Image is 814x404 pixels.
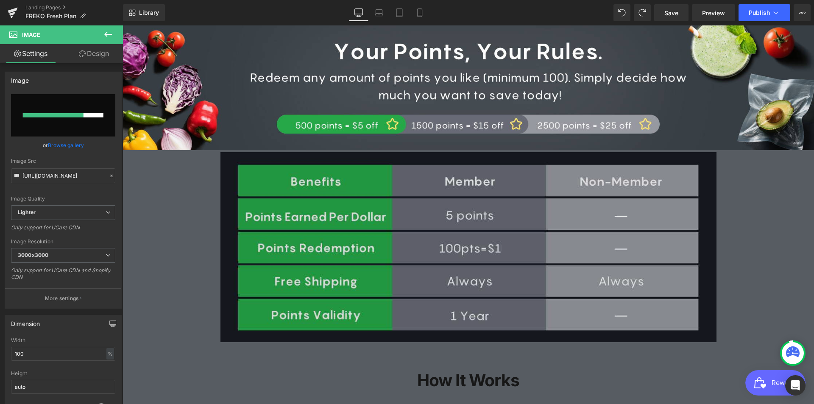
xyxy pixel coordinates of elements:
button: Redo [634,4,651,21]
div: % [106,348,114,359]
a: Landing Pages [25,4,123,11]
input: auto [11,380,115,394]
button: Undo [613,4,630,21]
strong: How It Works [295,345,397,365]
iframe: Button to open loyalty program pop-up [623,345,683,370]
b: Lighter [18,209,36,215]
span: Image [22,31,40,38]
div: Only support for UCare CDN and Shopify CDN [11,267,115,286]
button: Publish [739,4,790,21]
span: Preview [702,8,725,17]
a: Preview [692,4,735,21]
div: Width [11,337,115,343]
span: Save [664,8,678,17]
div: Open Intercom Messenger [785,375,806,396]
div: Image [11,72,29,84]
div: Only support for UCare CDN [11,224,115,237]
input: auto [11,347,115,361]
button: More [794,4,811,21]
span: Library [139,9,159,17]
a: Laptop [369,4,389,21]
div: or [11,141,115,150]
div: Image Src [11,158,115,164]
a: Mobile [410,4,430,21]
button: More settings [5,288,121,308]
a: New Library [123,4,165,21]
a: Tablet [389,4,410,21]
p: More settings [45,295,79,302]
div: Image Quality [11,196,115,202]
a: Desktop [348,4,369,21]
div: Image Resolution [11,239,115,245]
div: Dimension [11,315,40,327]
a: Design [63,44,125,63]
input: Link [11,168,115,183]
a: Browse gallery [48,138,84,153]
b: 3000x3000 [18,252,48,258]
span: FREKO Fresh Plan [25,13,76,20]
span: Publish [749,9,770,16]
div: Height [11,371,115,376]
